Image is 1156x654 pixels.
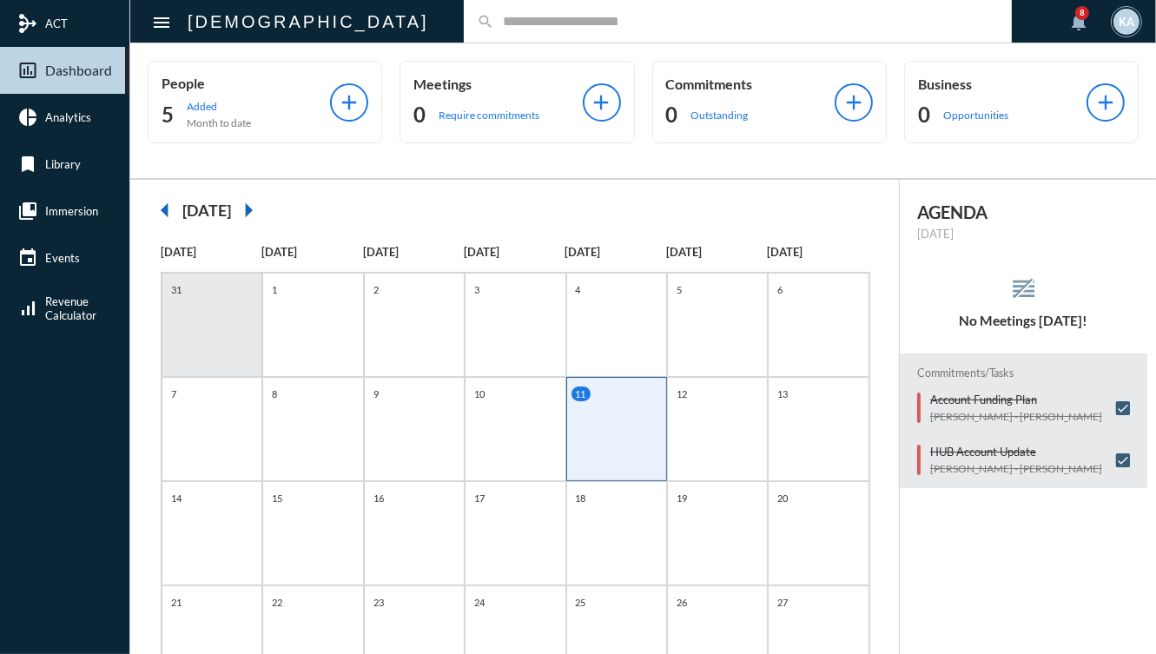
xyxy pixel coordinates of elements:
p: [DATE] [161,245,261,259]
p: [DATE] [767,245,868,259]
p: 16 [369,491,388,505]
mat-icon: notifications [1068,11,1089,32]
mat-icon: bookmark [17,154,38,175]
p: 11 [571,386,591,401]
p: 8 [268,386,281,401]
p: [DATE] [261,245,362,259]
p: Require commitments [439,109,539,122]
p: 12 [672,386,691,401]
p: Added [187,100,251,113]
p: 7 [167,386,181,401]
h2: 0 [413,101,426,129]
span: Events [45,251,80,265]
p: 10 [470,386,489,401]
div: KA [1113,9,1139,35]
mat-icon: reorder [1009,274,1038,303]
p: 27 [773,595,792,610]
h2: 0 [666,101,678,129]
p: 25 [571,595,591,610]
mat-icon: insert_chart_outlined [17,60,38,81]
span: Library [45,157,81,171]
mat-icon: search [477,13,494,30]
span: Revenue Calculator [45,294,96,322]
p: People [162,75,330,91]
p: Account Funding Plan [930,393,1102,406]
p: 5 [672,282,686,297]
p: Commitments [666,76,835,92]
mat-icon: add [1093,90,1118,115]
mat-icon: add [842,90,866,115]
p: Meetings [413,76,582,92]
mat-icon: mediation [17,13,38,34]
mat-icon: arrow_left [148,193,182,228]
p: 13 [773,386,792,401]
p: 14 [167,491,186,505]
p: 22 [268,595,287,610]
p: Outstanding [691,109,749,122]
p: 17 [470,491,489,505]
mat-icon: pie_chart [17,107,38,128]
p: 2 [369,282,383,297]
p: [PERSON_NAME] - [PERSON_NAME] [930,410,1102,423]
h2: 0 [918,101,930,129]
mat-icon: collections_bookmark [17,201,38,221]
p: [DATE] [565,245,666,259]
p: Opportunities [943,109,1008,122]
p: [DATE] [917,227,1130,241]
p: 24 [470,595,489,610]
p: [DATE] [363,245,464,259]
p: 3 [470,282,484,297]
span: Immersion [45,204,98,218]
p: 1 [268,282,281,297]
mat-icon: Side nav toggle icon [151,12,172,33]
p: [DATE] [666,245,767,259]
p: 4 [571,282,585,297]
mat-icon: signal_cellular_alt [17,298,38,319]
p: Month to date [187,116,251,129]
p: 26 [672,595,691,610]
p: 18 [571,491,591,505]
h2: AGENDA [917,201,1130,222]
p: 19 [672,491,691,505]
mat-icon: add [337,90,361,115]
h2: [DATE] [182,201,231,220]
p: 9 [369,386,383,401]
p: 23 [369,595,388,610]
span: Dashboard [45,63,112,78]
span: ACT [45,17,68,30]
p: 15 [268,491,287,505]
p: 21 [167,595,186,610]
div: 8 [1075,6,1089,20]
p: [DATE] [464,245,565,259]
h2: [DEMOGRAPHIC_DATA] [188,8,429,36]
mat-icon: event [17,248,38,268]
h5: No Meetings [DATE]! [900,313,1147,328]
span: Analytics [45,110,91,124]
mat-icon: add [590,90,614,115]
mat-icon: arrow_right [231,193,266,228]
p: [PERSON_NAME] - [PERSON_NAME] [930,462,1102,475]
button: Toggle sidenav [144,4,179,39]
p: 20 [773,491,792,505]
p: Business [918,76,1087,92]
p: 6 [773,282,787,297]
h2: Commitments/Tasks [917,367,1130,380]
p: HUB Account Update [930,445,1102,459]
h2: 5 [162,101,174,129]
p: 31 [167,282,186,297]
